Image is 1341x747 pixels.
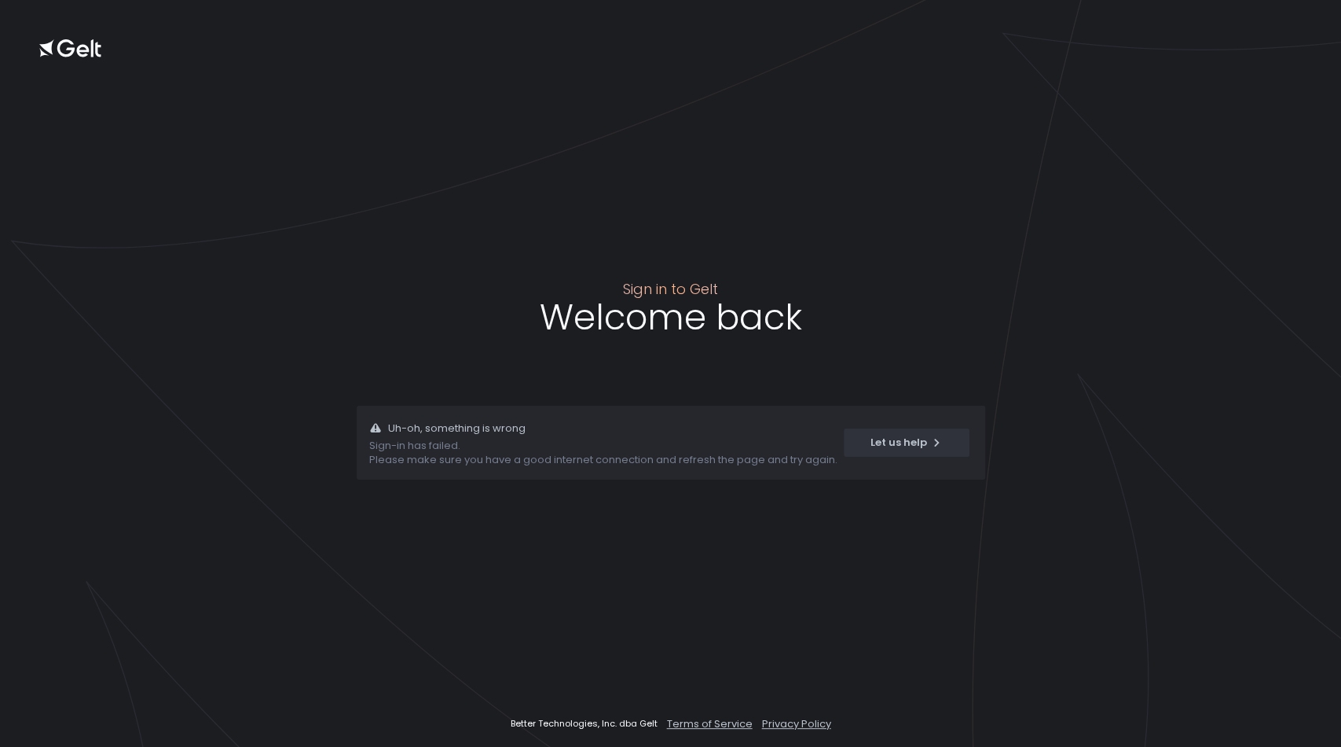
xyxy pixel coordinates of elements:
[511,718,658,730] span: Better Technologies, Inc. dba Gelt
[844,429,969,457] button: Let us help
[870,436,943,450] div: Let us help
[667,717,753,731] a: Terms of Service
[762,717,831,731] a: Privacy Policy
[574,357,768,392] iframe: Sign in with Google Button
